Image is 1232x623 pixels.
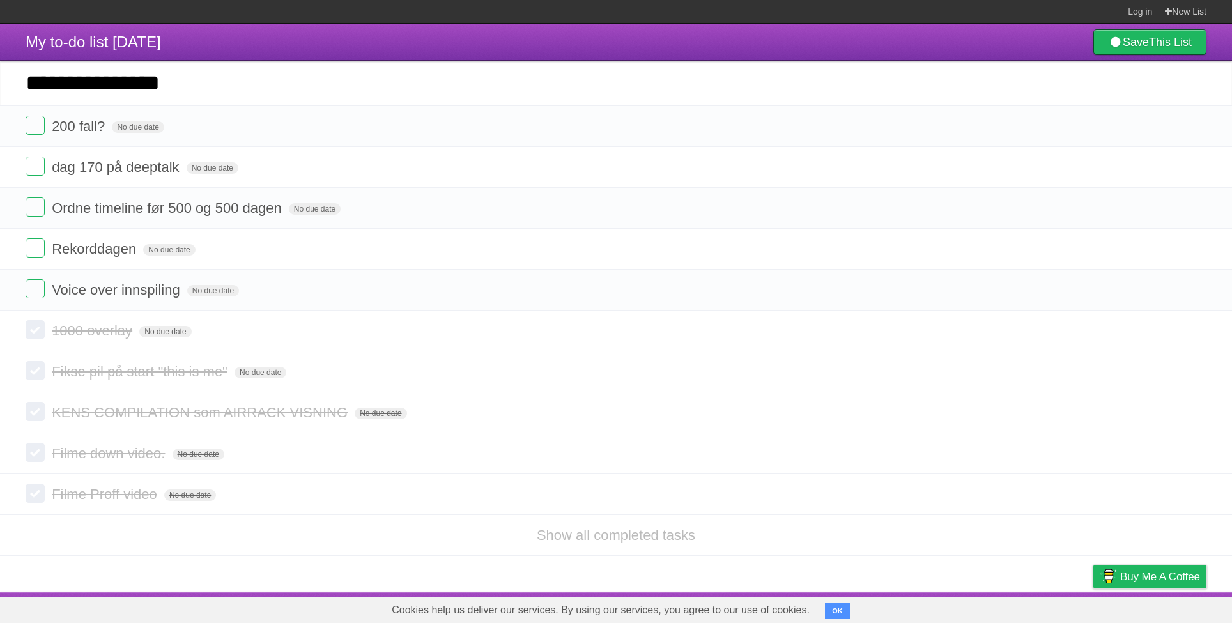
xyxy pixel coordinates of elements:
span: Filme down video. [52,445,168,461]
label: Done [26,402,45,421]
label: Done [26,320,45,339]
label: Done [26,157,45,176]
span: No due date [143,244,195,256]
span: 1000 overlay [52,323,135,339]
span: Buy me a coffee [1120,565,1200,588]
span: No due date [164,489,216,501]
label: Done [26,484,45,503]
span: dag 170 på deeptalk [52,159,182,175]
a: Terms [1033,596,1061,620]
span: Rekorddagen [52,241,139,257]
a: About [923,596,950,620]
span: No due date [187,285,239,296]
span: KENS COMPILATION som AIRRACK VISNING [52,404,351,420]
a: Suggest a feature [1126,596,1206,620]
label: Done [26,238,45,258]
span: Ordne timeline før 500 og 500 dagen [52,200,285,216]
button: OK [825,603,850,619]
span: No due date [355,408,406,419]
span: No due date [187,162,238,174]
b: This List [1149,36,1192,49]
span: No due date [112,121,164,133]
label: Done [26,361,45,380]
a: Privacy [1077,596,1110,620]
label: Done [26,197,45,217]
label: Done [26,279,45,298]
a: Developers [966,596,1017,620]
span: 200 fall? [52,118,108,134]
span: Voice over innspiling [52,282,183,298]
a: Buy me a coffee [1093,565,1206,588]
span: No due date [235,367,286,378]
span: Filme Proff video [52,486,160,502]
label: Done [26,443,45,462]
span: My to-do list [DATE] [26,33,161,50]
span: No due date [289,203,341,215]
span: No due date [173,449,224,460]
span: No due date [139,326,191,337]
span: Fikse pil på start "this is me" [52,364,231,380]
a: SaveThis List [1093,29,1206,55]
label: Done [26,116,45,135]
img: Buy me a coffee [1100,565,1117,587]
a: Show all completed tasks [537,527,695,543]
span: Cookies help us deliver our services. By using our services, you agree to our use of cookies. [379,597,822,623]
